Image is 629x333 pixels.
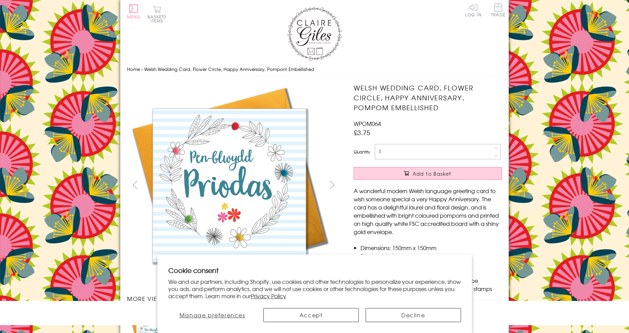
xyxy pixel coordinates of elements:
h1: Welsh Wedding Card, Flower Circle, Happy Anniversary, Pompom Embellished [354,83,502,112]
button: Basket0 items [148,5,166,23]
img: Claire Giles Greetings Cards [287,7,342,61]
a: Privacy Policy [251,292,286,300]
li: Blank inside for your own message [360,252,502,260]
span: £3.75 [354,128,370,137]
a: Log In [465,3,481,17]
span: Manage preferences [180,311,245,319]
span: 0 items [151,14,166,24]
span: Menu [127,14,140,20]
button: prev [127,177,142,192]
p: We and our partners, including Shopify, use cookies and other technologies to personalize your ex... [168,278,461,299]
a: Trade [491,3,505,18]
a: Home [127,66,140,72]
button: Decline [366,308,461,322]
span: Add to Basket [413,170,451,177]
nav: breadcrumbs [127,62,502,76]
label: Quantity [354,149,370,155]
button: next [325,177,340,192]
img: Welsh Wedding Card, Flower Circle, Happy Anniversary, Pompom Embellished [127,83,332,288]
button: Accept [263,308,359,322]
span: WPOM064 [354,119,381,128]
span: › [141,66,143,72]
h3: More views [127,294,340,303]
p: A wonderful modern Welsh language greeting card to wish someone special a very Happy Anniversary.... [354,187,502,236]
span: Welsh Wedding Card, Flower Circle, Happy Anniversary, Pompom Embellished [144,66,314,72]
button: Menu [127,4,140,19]
button: Manage preferences [168,308,256,322]
li: Dimensions: 150mm x 150mm [360,244,502,252]
span: Trade [491,3,505,17]
button: Add to Basket [354,167,502,180]
h2: Cookie consent [168,265,461,275]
